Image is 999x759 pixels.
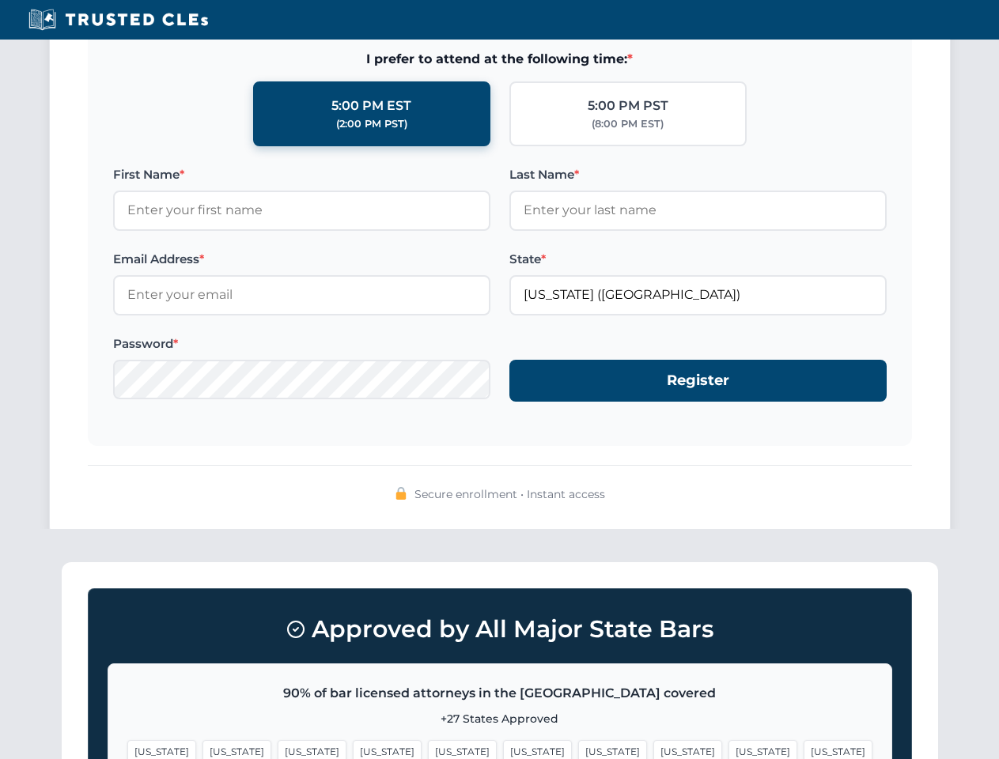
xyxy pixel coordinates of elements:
[331,96,411,116] div: 5:00 PM EST
[127,683,872,704] p: 90% of bar licensed attorneys in the [GEOGRAPHIC_DATA] covered
[509,250,887,269] label: State
[113,49,887,70] span: I prefer to attend at the following time:
[24,8,213,32] img: Trusted CLEs
[509,191,887,230] input: Enter your last name
[509,275,887,315] input: Florida (FL)
[592,116,664,132] div: (8:00 PM EST)
[113,165,490,184] label: First Name
[113,191,490,230] input: Enter your first name
[108,608,892,651] h3: Approved by All Major State Bars
[127,710,872,727] p: +27 States Approved
[113,334,490,353] label: Password
[588,96,668,116] div: 5:00 PM PST
[336,116,407,132] div: (2:00 PM PST)
[113,250,490,269] label: Email Address
[509,165,887,184] label: Last Name
[113,275,490,315] input: Enter your email
[509,360,887,402] button: Register
[414,485,605,503] span: Secure enrollment • Instant access
[395,487,407,500] img: 🔒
